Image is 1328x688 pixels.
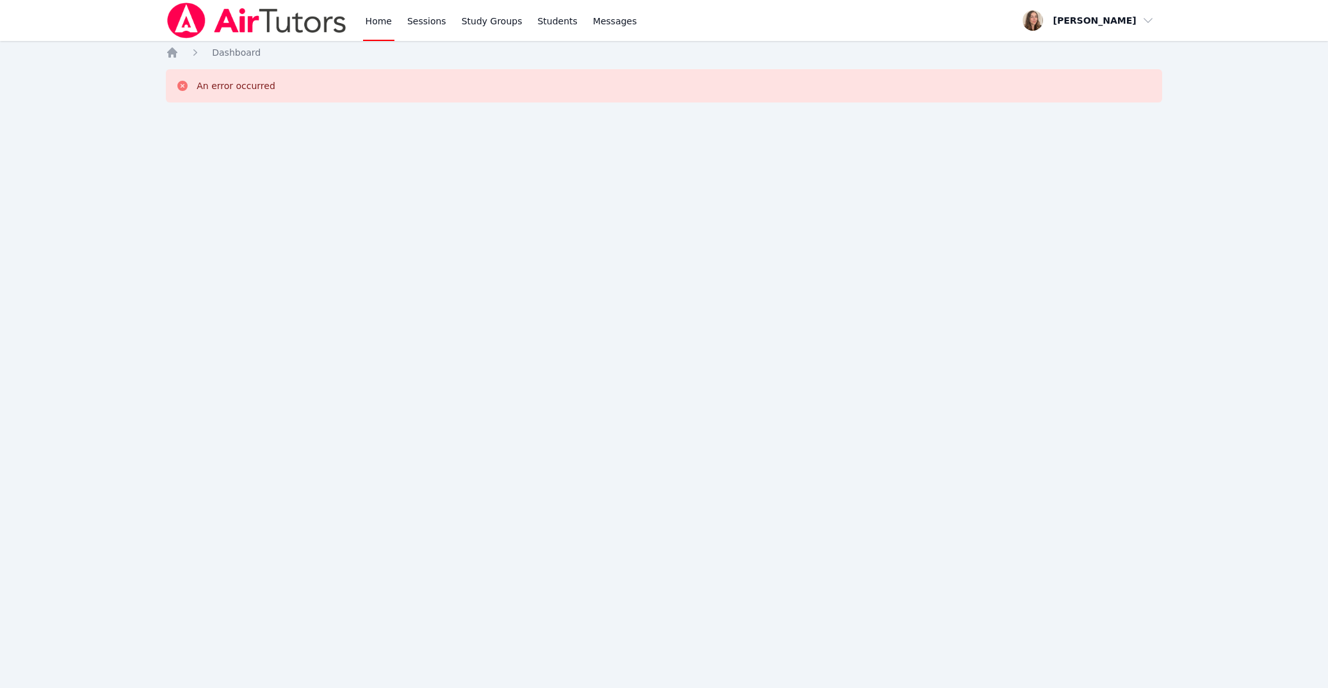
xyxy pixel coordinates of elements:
a: Dashboard [212,46,261,59]
nav: Breadcrumb [166,46,1162,59]
span: Messages [593,15,637,28]
img: Air Tutors [166,3,347,38]
div: An error occurred [197,79,275,92]
span: Dashboard [212,47,261,58]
